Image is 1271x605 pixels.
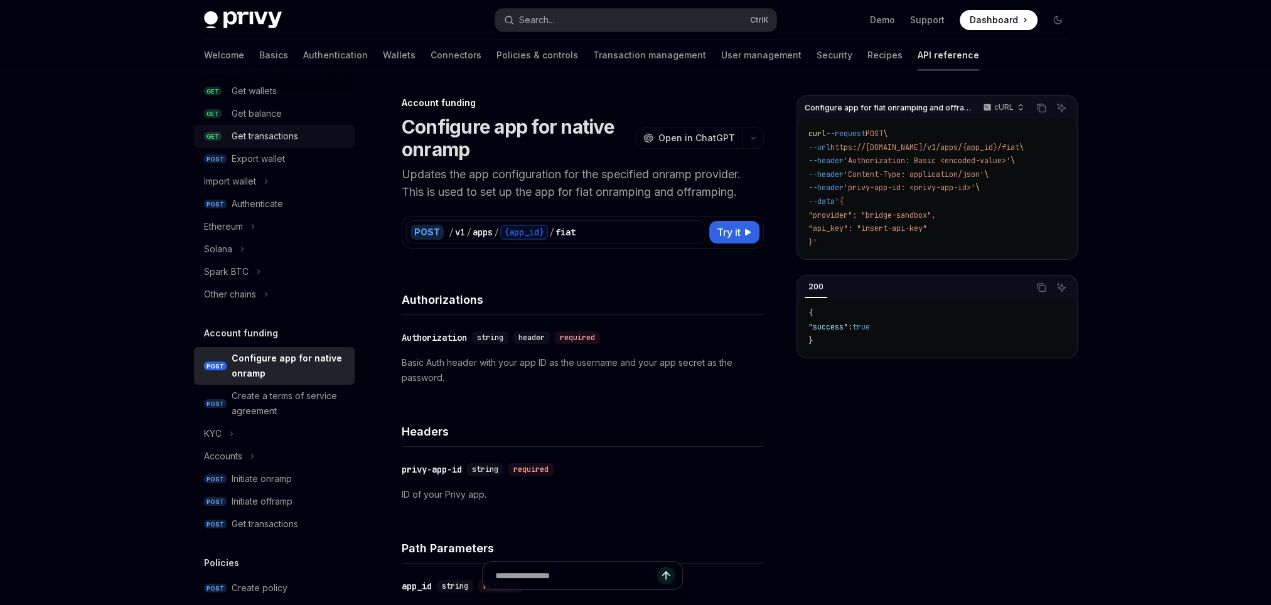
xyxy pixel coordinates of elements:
span: POST [204,154,227,164]
div: Get wallets [232,83,277,99]
div: Authenticate [232,196,283,211]
h4: Authorizations [402,291,764,308]
div: / [494,226,499,238]
div: apps [473,226,493,238]
span: Configure app for fiat onramping and offramping. [805,103,971,113]
a: GETGet wallets [194,80,355,102]
span: --request [826,129,866,139]
span: Ctrl K [750,15,769,25]
h1: Configure app for native onramp [402,115,630,161]
span: string [472,464,498,474]
button: Toggle Other chains section [194,283,355,306]
a: Wallets [383,40,416,70]
span: https://[DOMAIN_NAME]/v1/apps/{app_id}/fiat [830,142,1019,153]
span: "provider": "bridge-sandbox", [808,210,936,220]
div: Ethereum [204,219,243,234]
div: Authorization [402,331,467,344]
div: Configure app for native onramp [232,351,347,381]
div: / [449,226,454,238]
button: Toggle Accounts section [194,445,355,468]
a: Support [910,14,945,26]
span: GET [204,109,222,119]
span: string [477,333,503,343]
p: cURL [994,102,1014,112]
span: { [808,308,813,318]
div: Account funding [402,97,764,109]
span: POST [204,474,227,484]
a: POSTConfigure app for native onramp [194,347,355,385]
button: Ask AI [1053,100,1070,116]
div: required [555,331,600,344]
button: Toggle Import wallet section [194,170,355,193]
button: Toggle dark mode [1048,10,1068,30]
a: API reference [918,40,979,70]
span: curl [808,129,826,139]
span: --header [808,183,844,193]
div: Spark BTC [204,264,249,279]
div: KYC [204,426,222,441]
span: '{ [835,196,844,206]
span: Dashboard [970,14,1018,26]
span: "success" [808,322,848,332]
div: Other chains [204,287,256,302]
span: \ [883,129,888,139]
div: Create a terms of service agreement [232,388,347,419]
a: POSTExport wallet [194,147,355,170]
span: POST [204,520,227,529]
div: v1 [455,226,465,238]
div: Get transactions [232,129,298,144]
a: POSTInitiate offramp [194,490,355,513]
span: --header [808,156,844,166]
div: Export wallet [232,151,285,166]
button: Send message [657,567,675,584]
span: Open in ChatGPT [658,132,735,144]
button: Copy the contents from the code block [1033,100,1049,116]
h4: Path Parameters [402,540,764,557]
div: POST [410,225,444,240]
span: --url [808,142,830,153]
span: }' [808,237,817,247]
span: \ [984,169,989,179]
a: Policies & controls [496,40,578,70]
span: true [852,322,870,332]
button: Toggle KYC section [194,422,355,445]
p: ID of your Privy app. [402,487,764,502]
a: POSTAuthenticate [194,193,355,215]
span: } [808,336,813,346]
span: \ [975,183,980,193]
span: \ [1011,156,1015,166]
a: Dashboard [960,10,1038,30]
div: Get balance [232,106,282,121]
a: Demo [870,14,895,26]
input: Ask a question... [495,562,657,589]
a: Transaction management [593,40,706,70]
div: Get transactions [232,517,298,532]
a: GETGet transactions [194,125,355,147]
span: GET [204,87,222,96]
button: Try it [709,221,759,244]
div: fiat [555,226,576,238]
button: Toggle Spark BTC section [194,260,355,283]
span: 'privy-app-id: <privy-app-id>' [844,183,975,193]
div: required [508,463,554,476]
div: / [466,226,471,238]
span: POST [866,129,883,139]
a: Connectors [431,40,481,70]
p: Updates the app configuration for the specified onramp provider. This is used to set up the app f... [402,166,764,201]
span: POST [204,497,227,506]
a: Authentication [303,40,368,70]
a: GETGet balance [194,102,355,125]
span: --data [808,196,835,206]
a: User management [721,40,802,70]
button: Copy the contents from the code block [1033,279,1049,296]
div: 200 [805,279,827,294]
button: Ask AI [1053,279,1070,296]
a: POSTCreate policy [194,577,355,599]
span: POST [204,200,227,209]
div: {app_id} [500,225,548,240]
img: dark logo [204,11,282,29]
span: POST [204,361,227,371]
span: GET [204,132,222,141]
div: / [549,226,554,238]
button: Toggle Ethereum section [194,215,355,238]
